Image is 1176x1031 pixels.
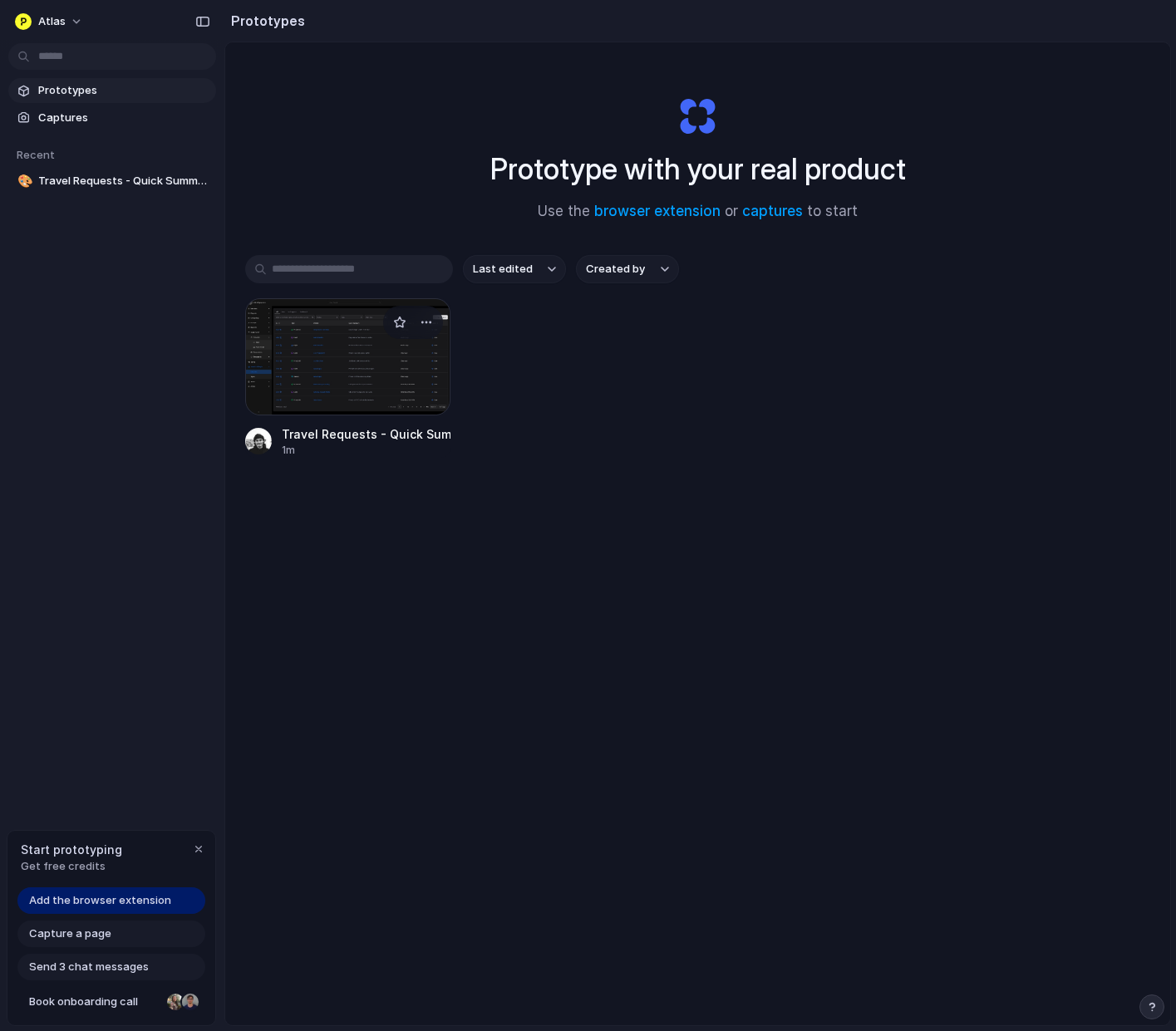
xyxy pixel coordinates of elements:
span: Start prototyping [21,841,122,858]
span: Prototypes [38,82,209,99]
span: Use the or to start [538,201,858,223]
button: 🎨 [15,173,32,189]
div: 1m [282,443,450,458]
button: Last edited [463,255,566,283]
span: Atlas [38,13,66,30]
div: Nicole Kubica [165,992,185,1012]
a: Captures [8,106,216,130]
a: Travel Requests - Quick Summary Column AdditionTravel Requests - Quick Summary Column Addition1m [245,298,450,458]
h2: Prototypes [224,11,305,31]
span: Recent [17,148,55,161]
div: Christian Iacullo [180,992,200,1012]
a: Add the browser extension [17,887,205,914]
span: Get free credits [21,858,122,875]
span: Last edited [473,261,533,277]
span: Travel Requests - Quick Summary Column Addition [38,173,209,189]
span: Send 3 chat messages [29,959,149,975]
h1: Prototype with your real product [490,147,906,191]
div: 🎨 [17,172,29,191]
a: 🎨Travel Requests - Quick Summary Column Addition [8,169,216,194]
span: Book onboarding call [29,994,160,1010]
a: browser extension [594,203,721,219]
button: Atlas [8,8,91,35]
span: Capture a page [29,925,111,942]
a: Book onboarding call [17,989,205,1015]
a: Prototypes [8,78,216,103]
span: Created by [586,261,645,277]
span: Add the browser extension [29,892,171,909]
span: Captures [38,110,209,126]
div: Travel Requests - Quick Summary Column Addition [282,425,450,443]
button: Created by [576,255,679,283]
a: captures [742,203,803,219]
